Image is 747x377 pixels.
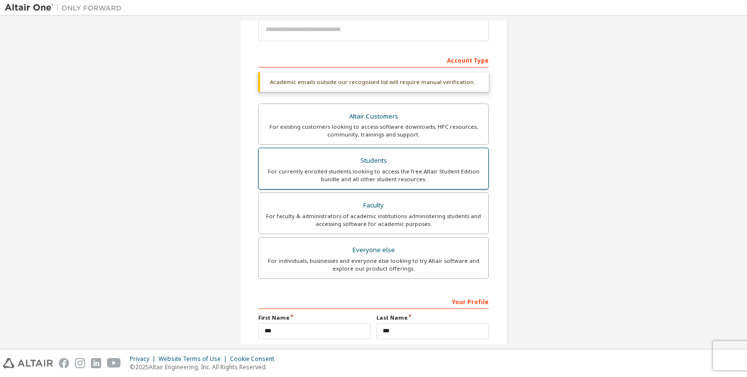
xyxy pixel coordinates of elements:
[265,212,482,228] div: For faculty & administrators of academic institutions administering students and accessing softwa...
[265,199,482,212] div: Faculty
[265,110,482,123] div: Altair Customers
[91,358,101,368] img: linkedin.svg
[258,52,489,68] div: Account Type
[5,3,126,13] img: Altair One
[258,293,489,309] div: Your Profile
[265,154,482,168] div: Students
[258,314,371,322] label: First Name
[59,358,69,368] img: facebook.svg
[130,363,280,371] p: © 2025 Altair Engineering, Inc. All Rights Reserved.
[75,358,85,368] img: instagram.svg
[107,358,121,368] img: youtube.svg
[3,358,53,368] img: altair_logo.svg
[265,123,482,138] div: For existing customers looking to access software downloads, HPC resources, community, trainings ...
[376,314,489,322] label: Last Name
[265,257,482,273] div: For individuals, businesses and everyone else looking to try Altair software and explore our prod...
[265,168,482,183] div: For currently enrolled students looking to access the free Altair Student Edition bundle and all ...
[265,243,482,257] div: Everyone else
[159,355,230,363] div: Website Terms of Use
[230,355,280,363] div: Cookie Consent
[130,355,159,363] div: Privacy
[258,72,489,92] div: Academic emails outside our recognised list will require manual verification.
